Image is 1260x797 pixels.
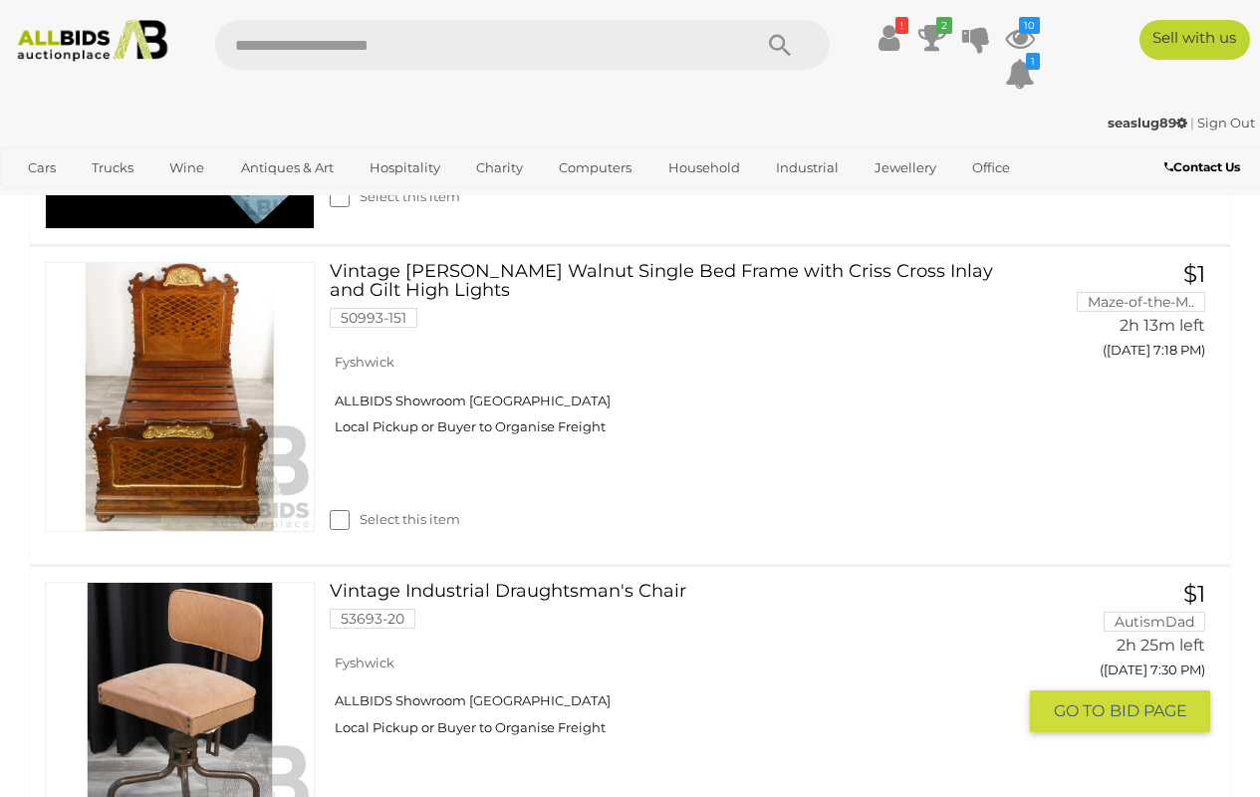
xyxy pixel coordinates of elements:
[15,151,69,184] a: Cars
[345,262,1015,344] a: Vintage [PERSON_NAME] Walnut Single Bed Frame with Criss Cross Inlay and Gilt High Lights 50993-151
[357,151,453,184] a: Hospitality
[1045,582,1210,734] a: $1 AutismDad 2h 25m left ([DATE] 7:30 PM) GO TOBID PAGE
[228,151,347,184] a: Antiques & Art
[92,184,259,217] a: [GEOGRAPHIC_DATA]
[730,20,830,70] button: Search
[1164,156,1245,178] a: Contact Us
[862,151,949,184] a: Jewellery
[156,151,217,184] a: Wine
[959,151,1023,184] a: Office
[1019,17,1040,34] i: 10
[1197,115,1255,131] a: Sign Out
[15,184,82,217] a: Sports
[874,20,903,56] a: !
[1005,20,1035,56] a: 10
[1045,262,1210,369] a: $1 Maze-of-the-M.. 2h 13m left ([DATE] 7:18 PM)
[345,582,1015,644] a: Vintage Industrial Draughtsman's Chair 53693-20
[1108,115,1187,131] strong: seaslug89
[1139,20,1250,60] a: Sell with us
[1026,53,1040,70] i: 1
[895,17,908,34] i: !
[763,151,852,184] a: Industrial
[1054,700,1110,721] span: GO TO
[330,510,460,529] label: Select this item
[546,151,644,184] a: Computers
[1110,700,1187,721] span: BID PAGE
[655,151,753,184] a: Household
[9,20,175,62] img: Allbids.com.au
[917,20,947,56] a: 2
[1183,260,1205,288] span: $1
[1108,115,1190,131] a: seaslug89
[330,187,460,206] label: Select this item
[1030,690,1210,731] button: GO TOBID PAGE
[1164,159,1240,174] b: Contact Us
[79,151,146,184] a: Trucks
[1005,56,1035,92] a: 1
[463,151,536,184] a: Charity
[1190,115,1194,131] span: |
[1183,580,1205,608] span: $1
[936,17,952,34] i: 2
